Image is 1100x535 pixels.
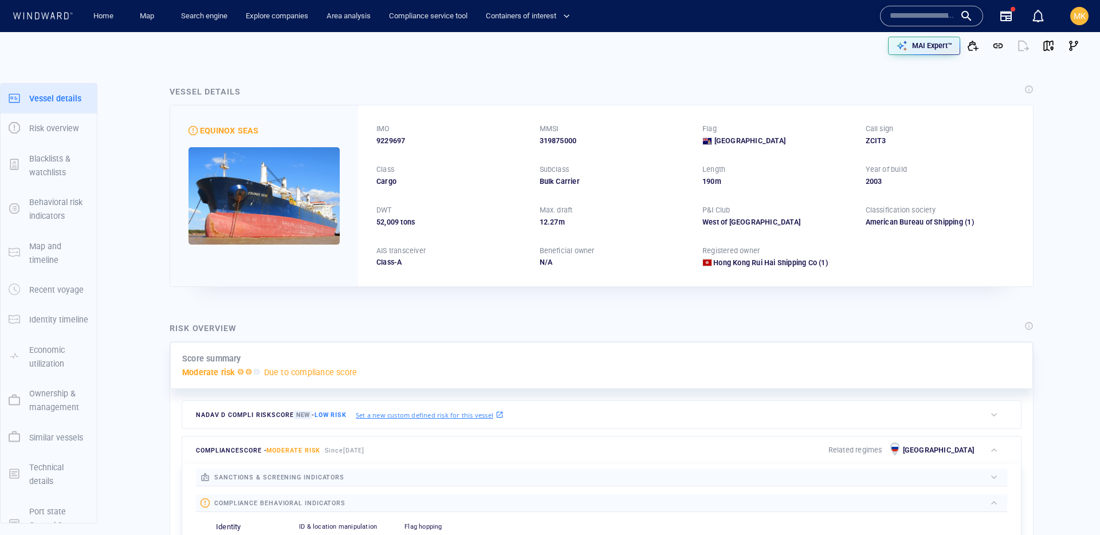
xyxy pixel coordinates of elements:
[29,239,89,267] p: Map and timeline
[1,284,97,295] a: Recent voyage
[960,33,985,58] button: Add to vessel list
[1,395,97,406] a: Ownership & management
[912,41,952,51] p: MAI Expert™
[702,164,725,175] p: Length
[1051,483,1091,526] iframe: Chat
[713,258,817,267] span: Hong Kong Rui Hai Shipping Co
[1,92,97,103] a: Vessel details
[299,523,377,530] span: ID & location manipulation
[866,176,1015,187] div: 2003
[866,164,907,175] p: Year of build
[266,447,320,454] span: Moderate risk
[548,218,550,226] span: .
[540,176,689,187] div: Bulk Carrier
[1,144,97,188] button: Blacklists & watchlists
[1,351,97,361] a: Economic utilization
[903,445,974,455] p: [GEOGRAPHIC_DATA]
[29,152,89,180] p: Blacklists & watchlists
[702,246,760,256] p: Registered owner
[29,387,89,415] p: Ownership & management
[376,176,526,187] div: Cargo
[1,159,97,170] a: Blacklists & watchlists
[182,365,235,379] p: Moderate risk
[29,313,88,326] p: Identity timeline
[325,447,364,454] span: Since [DATE]
[404,523,442,530] span: Flag hopping
[713,258,828,268] a: Hong Kong Rui Hai Shipping Co (1)
[1031,9,1045,23] div: Notification center
[1,379,97,423] button: Ownership & management
[1036,33,1061,58] button: View on map
[540,124,559,134] p: MMSI
[29,195,89,223] p: Behavioral risk indicators
[1,423,97,453] button: Similar vessels
[1,275,97,305] button: Recent voyage
[1,247,97,258] a: Map and timeline
[376,217,526,227] div: 52,009 tons
[1,123,97,133] a: Risk overview
[1074,11,1086,21] span: MK
[1061,33,1086,58] button: Visual Link Analysis
[85,6,121,26] button: Home
[196,447,320,454] span: compliance score -
[216,522,241,533] p: Identity
[29,92,81,105] p: Vessel details
[356,410,493,420] p: Set a new custom defined risk for this vessel
[540,205,573,215] p: Max. draft
[196,411,347,419] span: Nadav D Compli risk score -
[376,164,394,175] p: Class
[702,177,715,186] span: 190
[866,205,936,215] p: Classification society
[384,6,472,26] a: Compliance service tool
[1,187,97,231] button: Behavioral risk indicators
[540,218,548,226] span: 12
[322,6,375,26] a: Area analysis
[540,258,553,266] span: N/A
[131,6,167,26] button: Map
[89,6,118,26] a: Home
[714,136,785,146] span: [GEOGRAPHIC_DATA]
[1,431,97,442] a: Similar vessels
[294,411,312,419] span: New
[1068,5,1091,27] button: MK
[1,468,97,479] a: Technical details
[866,217,963,227] div: American Bureau of Shipping
[702,124,717,134] p: Flag
[200,124,258,137] div: EQUINOX SEAS
[1,305,97,335] button: Identity timeline
[188,147,340,245] img: 5905c7821531284c7aed86fa_0
[176,6,232,26] a: Search engine
[1,335,97,379] button: Economic utilization
[376,205,392,215] p: DWT
[376,136,405,146] span: 9229697
[1,113,97,143] button: Risk overview
[170,321,237,335] div: Risk overview
[29,343,89,371] p: Economic utilization
[702,205,730,215] p: P&I Club
[241,6,313,26] a: Explore companies
[963,217,1015,227] span: (1)
[170,85,241,99] div: Vessel details
[888,37,960,55] button: MAI Expert™
[985,33,1011,58] button: Get link
[29,461,89,489] p: Technical details
[1,84,97,113] button: Vessel details
[214,499,345,507] span: compliance behavioral indicators
[29,283,84,297] p: Recent voyage
[29,431,83,444] p: Similar vessels
[866,124,894,134] p: Call sign
[1,519,97,530] a: Port state Control & Casualties
[214,474,344,481] span: sanctions & screening indicators
[550,218,558,226] span: 27
[540,136,689,146] div: 319875000
[376,246,426,256] p: AIS transceiver
[188,126,198,135] div: Moderate risk
[866,217,1015,227] div: American Bureau of Shipping
[866,136,1015,146] div: ZCIT3
[1,453,97,497] button: Technical details
[828,445,882,455] p: Related regimes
